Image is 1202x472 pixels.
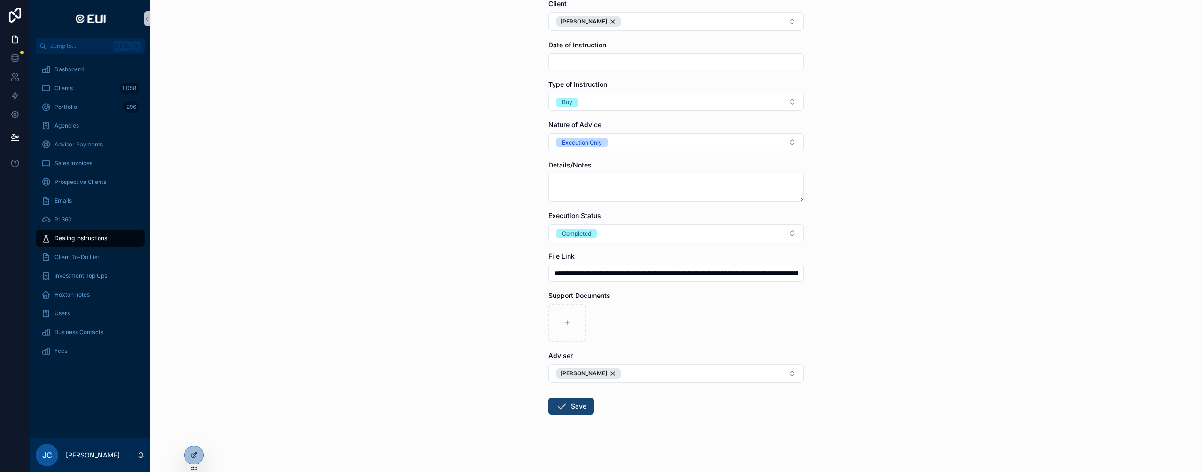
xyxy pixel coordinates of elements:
[54,178,106,186] span: Prospective Clients
[54,235,107,242] span: Dealing Instructions
[36,267,145,284] a: Investment Top Ups
[36,99,145,115] a: Portfolio296
[36,343,145,359] a: Fees
[54,103,77,111] span: Portfolio
[42,449,52,461] span: JC
[548,351,573,359] span: Adviser
[548,41,606,49] span: Date of Instruction
[548,93,804,111] button: Select Button
[54,141,103,148] span: Advisor Payments
[36,80,145,97] a: Clients1,058
[548,252,575,260] span: File Link
[556,16,621,27] button: Unselect 1247
[36,38,145,54] button: Jump to...CtrlK
[36,286,145,303] a: Hoxton notes
[36,174,145,190] a: Prospective Clients
[548,364,804,383] button: Select Button
[36,192,145,209] a: Emails
[54,66,84,73] span: Dashboard
[54,160,92,167] span: Sales Invoices
[562,229,591,238] div: Completed
[132,42,140,50] span: K
[36,136,145,153] a: Advisor Payments
[562,138,602,147] div: Execution Only
[54,253,99,261] span: Client To-Do List
[548,398,594,415] button: Save
[548,224,804,242] button: Select Button
[123,101,139,113] div: 296
[562,98,572,107] div: Buy
[556,368,621,379] button: Unselect 17
[54,347,67,355] span: Fees
[50,42,110,50] span: Jump to...
[54,291,90,298] span: Hoxton notes
[561,18,607,25] span: [PERSON_NAME]
[72,11,108,26] img: App logo
[54,328,103,336] span: Business Contacts
[54,310,70,317] span: Users
[36,155,145,172] a: Sales Invoices
[54,272,107,280] span: Investment Top Ups
[36,230,145,247] a: Dealing Instructions
[36,249,145,266] a: Client To-Do List
[36,211,145,228] a: RL360
[36,117,145,134] a: Agencies
[548,291,610,299] span: Support Documents
[548,12,804,31] button: Select Button
[36,61,145,78] a: Dashboard
[54,216,72,223] span: RL360
[548,133,804,151] button: Select Button
[54,197,72,205] span: Emails
[114,41,131,51] span: Ctrl
[561,370,607,377] span: [PERSON_NAME]
[66,450,120,460] p: [PERSON_NAME]
[30,54,150,372] div: scrollable content
[54,84,73,92] span: Clients
[36,305,145,322] a: Users
[119,83,139,94] div: 1,058
[548,121,601,129] span: Nature of Advice
[548,80,607,88] span: Type of Instruction
[36,324,145,341] a: Business Contacts
[548,161,592,169] span: Details/Notes
[54,122,79,129] span: Agencies
[548,212,601,220] span: Execution Status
